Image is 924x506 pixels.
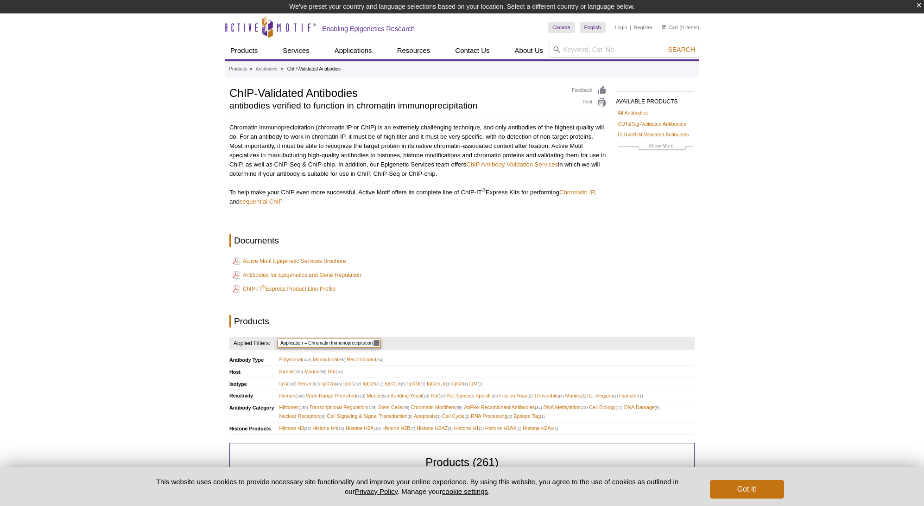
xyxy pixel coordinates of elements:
span: Wide Range Predicted [306,391,365,400]
span: Hamster [619,391,643,400]
input: Keyword, Cat. No. [549,42,699,58]
span: (2) [583,394,588,398]
span: Mouse [367,391,389,400]
span: IgG3 [452,379,468,388]
span: IgG2b [363,379,384,388]
span: (103) [287,382,297,386]
a: Privacy Policy [355,487,398,495]
span: Rat [328,367,343,376]
a: Login [615,24,627,31]
span: (34) [535,405,542,410]
sup: ® [482,187,486,192]
span: Polyclonal [279,355,311,364]
button: cookie settings [442,487,488,495]
span: Histone H3 [279,424,311,433]
span: Application = Chromatin Immunoprecipitation [278,339,381,348]
a: Antibodies for Epigenetics and Gene Regulation [233,269,361,281]
span: (2) [465,414,470,419]
th: Host [229,366,279,378]
span: Not Species Specific [447,391,498,400]
span: Cell Biology [589,403,622,412]
span: (1) [517,426,522,431]
span: Monkey [565,391,588,400]
span: Monoclonal [313,355,346,364]
a: ChIP-IT®Express Product Line Profile [233,283,335,295]
span: (1) [638,394,643,398]
span: (130) [298,405,308,410]
a: Services [277,42,315,59]
th: Reactivity [229,390,279,402]
p: Chromatin immunoprecipitation (chromatin IP or ChIP) is an extremely challenging technique, and o... [229,123,607,179]
span: (11) [615,405,622,410]
a: CUT&RUN-Validated Antibodies [618,130,689,139]
span: Cell Cycle [442,412,469,421]
a: Contact Us [449,42,495,59]
span: Budding Yeast [390,391,429,400]
button: Got it! [710,480,784,499]
span: (43) [335,382,342,386]
span: Histone H2AZ [417,424,453,433]
span: RNA Processing [471,412,512,421]
span: (85) [338,358,345,362]
span: (88) [319,370,326,374]
h1: ChIP-Validated Antibodies [229,85,563,99]
button: Search [665,45,698,54]
span: (3) [436,414,441,419]
a: Register [633,24,652,31]
span: Rat [431,391,446,400]
span: (13) [581,405,588,410]
a: Applications [329,42,378,59]
span: (10) [438,394,445,398]
span: DNA Methylation [544,403,588,412]
a: Antibodies [256,65,278,73]
span: Serum [298,379,320,388]
span: Human [279,391,304,400]
span: (1) [613,394,618,398]
span: (9) [655,405,660,410]
span: Drosophila [535,391,564,400]
span: Stem Cells [378,403,410,412]
span: (6) [493,394,498,398]
span: IgG1k [407,379,425,388]
a: ChIP Antibody Validation Services [466,161,558,168]
span: AbFlex Recombinant Antibodies [464,403,542,412]
a: Products [225,42,263,59]
a: English [580,22,606,33]
span: (1) [446,382,451,386]
span: IgM [469,379,482,388]
span: IgG1 [343,379,361,388]
span: Rabbit [279,367,303,376]
span: Fission Yeast [499,391,533,400]
span: Histone H4 [312,424,344,433]
span: (34) [376,358,383,362]
span: (32) [354,382,361,386]
span: (1) [553,426,558,431]
span: (5) [401,382,406,386]
a: CUT&Tag-Validated Antibodies [618,120,686,128]
span: IgG2a, k [427,379,450,388]
span: Histone H2Av [523,424,558,433]
a: About Us [509,42,549,59]
span: (118) [367,405,377,410]
span: (58) [456,405,462,410]
span: (10) [374,426,381,431]
li: | [630,22,631,33]
span: (1) [477,382,482,386]
span: (5) [407,414,412,419]
span: (2) [507,414,513,419]
span: IgG1, k [385,379,405,388]
li: » [249,66,252,71]
span: (82) [304,426,311,431]
a: Canada [548,22,575,33]
th: Histone Products [229,423,279,435]
h2: Products (261) [235,458,689,476]
span: (18) [335,370,342,374]
h2: Enabling Epigenetics Research [322,25,415,33]
img: Your Cart [662,25,666,29]
span: (6) [321,414,326,419]
span: (240) [295,394,304,398]
span: (1) [463,382,468,386]
span: Apoptosis [414,412,441,421]
a: Cart [662,24,678,31]
span: (1) [540,414,545,419]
